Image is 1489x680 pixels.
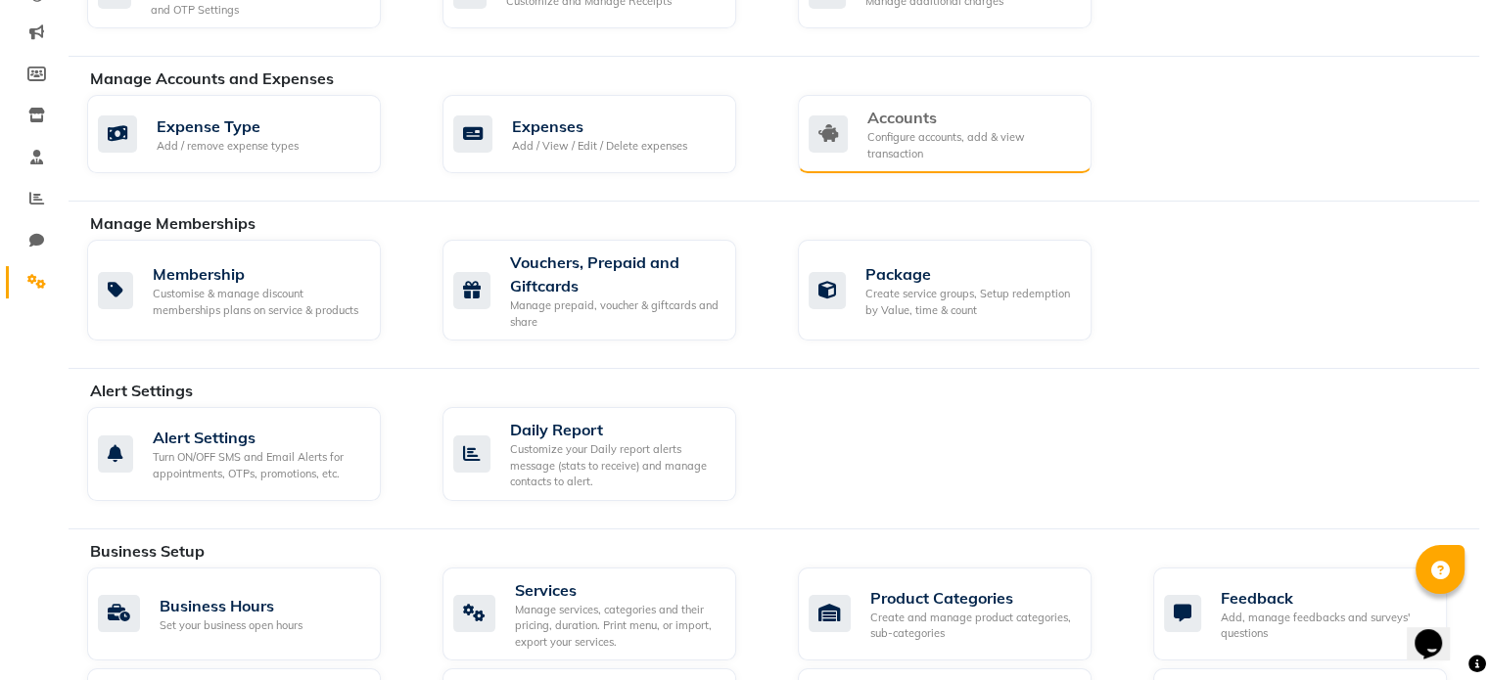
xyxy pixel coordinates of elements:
[510,250,721,297] div: Vouchers, Prepaid and Giftcards
[1407,602,1469,660] iframe: chat widget
[153,286,365,318] div: Customise & manage discount memberships plans on service & products
[1221,610,1431,642] div: Add, manage feedbacks and surveys' questions
[512,114,687,138] div: Expenses
[865,262,1076,286] div: Package
[798,240,1124,340] a: PackageCreate service groups, Setup redemption by Value, time & count
[515,602,721,651] div: Manage services, categories and their pricing, duration. Print menu, or import, export your servi...
[87,95,413,173] a: Expense TypeAdd / remove expense types
[515,578,721,602] div: Services
[1221,586,1431,610] div: Feedback
[153,426,365,449] div: Alert Settings
[87,567,413,661] a: Business HoursSet your business open hours
[157,138,299,155] div: Add / remove expense types
[870,586,1076,610] div: Product Categories
[867,106,1076,129] div: Accounts
[160,594,302,617] div: Business Hours
[798,567,1124,661] a: Product CategoriesCreate and manage product categories, sub-categories
[798,95,1124,173] a: AccountsConfigure accounts, add & view transaction
[867,129,1076,161] div: Configure accounts, add & view transaction
[510,441,721,490] div: Customize your Daily report alerts message (stats to receive) and manage contacts to alert.
[1153,567,1479,661] a: FeedbackAdd, manage feedbacks and surveys' questions
[87,407,413,501] a: Alert SettingsTurn ON/OFF SMS and Email Alerts for appointments, OTPs, promotions, etc.
[442,567,768,661] a: ServicesManage services, categories and their pricing, duration. Print menu, or import, export yo...
[153,449,365,481] div: Turn ON/OFF SMS and Email Alerts for appointments, OTPs, promotions, etc.
[442,240,768,340] a: Vouchers, Prepaid and GiftcardsManage prepaid, voucher & giftcards and share
[153,262,365,286] div: Membership
[870,610,1076,642] div: Create and manage product categories, sub-categories
[442,407,768,501] a: Daily ReportCustomize your Daily report alerts message (stats to receive) and manage contacts to ...
[510,297,721,330] div: Manage prepaid, voucher & giftcards and share
[160,617,302,634] div: Set your business open hours
[510,418,721,441] div: Daily Report
[157,114,299,138] div: Expense Type
[865,286,1076,318] div: Create service groups, Setup redemption by Value, time & count
[442,95,768,173] a: ExpensesAdd / View / Edit / Delete expenses
[87,240,413,340] a: MembershipCustomise & manage discount memberships plans on service & products
[512,138,687,155] div: Add / View / Edit / Delete expenses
